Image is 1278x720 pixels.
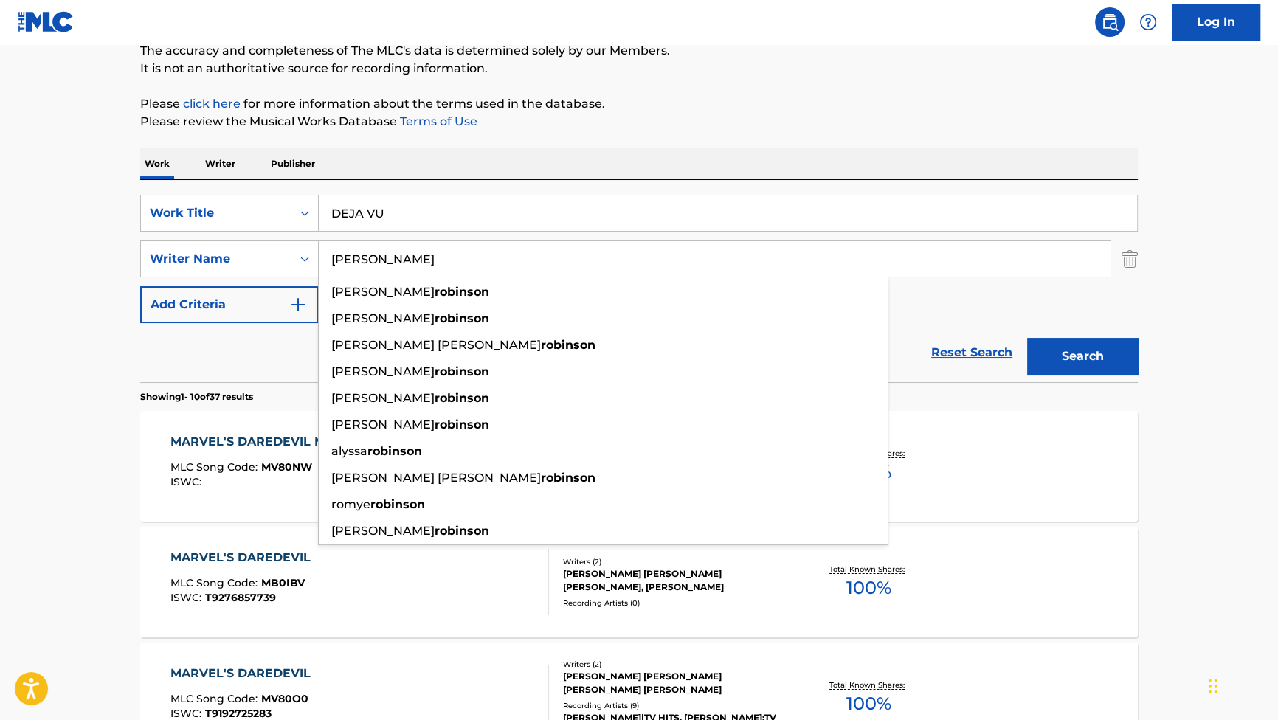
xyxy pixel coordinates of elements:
p: Showing 1 - 10 of 37 results [140,390,253,404]
p: Total Known Shares: [829,679,908,690]
strong: robinson [435,524,489,538]
iframe: Chat Widget [1204,649,1278,720]
div: Recording Artists ( 9 ) [563,700,786,711]
strong: robinson [435,364,489,378]
strong: robinson [541,471,595,485]
div: Work Title [150,204,283,222]
strong: robinson [435,391,489,405]
span: [PERSON_NAME] [331,364,435,378]
span: 100 % [846,575,891,601]
p: Work [140,148,174,179]
a: Terms of Use [397,114,477,128]
span: MLC Song Code : [170,576,261,589]
span: [PERSON_NAME] [331,285,435,299]
button: Add Criteria [140,286,319,323]
button: Search [1027,338,1138,375]
img: help [1139,13,1157,31]
span: [PERSON_NAME] [PERSON_NAME] [331,471,541,485]
span: ISWC : [170,475,205,488]
span: alyssa [331,444,367,458]
form: Search Form [140,195,1138,382]
strong: robinson [435,311,489,325]
span: 100 % [846,690,891,717]
div: Writers ( 2 ) [563,659,786,670]
strong: robinson [435,418,489,432]
div: MARVEL'S DAREDEVIL [170,665,318,682]
strong: robinson [367,444,422,458]
div: Help [1133,7,1163,37]
span: MLC Song Code : [170,692,261,705]
img: 9d2ae6d4665cec9f34b9.svg [289,296,307,314]
div: [PERSON_NAME] [PERSON_NAME] [PERSON_NAME] [PERSON_NAME] [563,670,786,696]
p: It is not an authoritative source for recording information. [140,60,1138,77]
a: Log In [1172,4,1260,41]
span: [PERSON_NAME] [331,524,435,538]
span: T9276857739 [205,591,276,604]
p: Publisher [266,148,319,179]
span: MB0IBV [261,576,305,589]
span: MV80O0 [261,692,308,705]
a: MARVEL'S DAREDEVIL MAIN TITLESMLC Song Code:MV80NWISWC:Writers (2)[PERSON_NAME] [PERSON_NAME] [PE... [140,411,1138,522]
p: Total Known Shares: [829,564,908,575]
img: search [1101,13,1119,31]
a: MARVEL'S DAREDEVILMLC Song Code:MB0IBVISWC:T9276857739Writers (2)[PERSON_NAME] [PERSON_NAME] [PER... [140,527,1138,637]
p: Please review the Musical Works Database [140,113,1138,131]
p: Please for more information about the terms used in the database. [140,95,1138,113]
strong: robinson [541,338,595,352]
div: Drag [1209,664,1217,708]
p: The accuracy and completeness of The MLC's data is determined solely by our Members. [140,42,1138,60]
div: MARVEL'S DAREDEVIL [170,549,318,567]
strong: robinson [435,285,489,299]
div: Recording Artists ( 0 ) [563,598,786,609]
div: [PERSON_NAME] [PERSON_NAME] [PERSON_NAME], [PERSON_NAME] [563,567,786,594]
span: [PERSON_NAME] [PERSON_NAME] [331,338,541,352]
div: Writers ( 2 ) [563,556,786,567]
span: MV80NW [261,460,312,474]
a: Reset Search [924,336,1020,369]
span: [PERSON_NAME] [331,311,435,325]
div: MARVEL'S DAREDEVIL MAIN TITLES [170,433,400,451]
img: Delete Criterion [1122,240,1138,277]
a: Public Search [1095,7,1125,37]
p: Writer [201,148,240,179]
span: [PERSON_NAME] [331,418,435,432]
span: T9192725283 [205,707,272,720]
strong: robinson [370,497,425,511]
span: [PERSON_NAME] [331,391,435,405]
span: MLC Song Code : [170,460,261,474]
div: Writer Name [150,250,283,268]
img: MLC Logo [18,11,75,32]
span: romye [331,497,370,511]
span: ISWC : [170,591,205,604]
span: ISWC : [170,707,205,720]
a: click here [183,97,241,111]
